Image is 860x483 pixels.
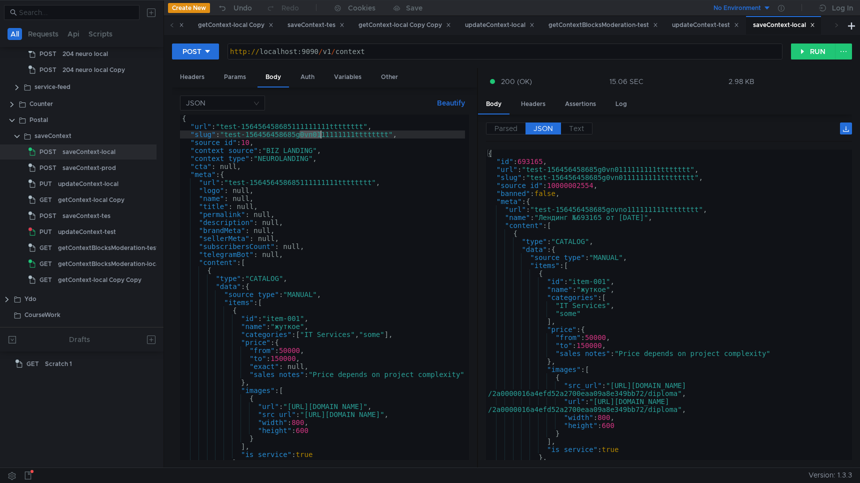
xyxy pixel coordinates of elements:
div: Redo [281,2,299,14]
div: 15.06 SEC [609,77,643,86]
div: No Environment [713,3,761,13]
span: GET [39,272,52,287]
span: POST [39,46,56,61]
span: POST [39,144,56,159]
div: 204 neuro local Copy [62,62,125,77]
div: Scratch 1 [45,356,72,371]
div: saveContext [34,128,71,143]
div: CourseWork [24,307,60,322]
span: POST [39,62,56,77]
div: Log In [832,2,853,14]
div: Variables [326,68,369,86]
div: Params [216,68,254,86]
span: GET [39,240,52,255]
div: Headers [172,68,212,86]
button: RUN [791,43,835,59]
span: PUT [39,224,52,239]
div: Postal [29,112,48,127]
div: saveContext-tes [62,208,110,223]
span: JSON [533,124,553,133]
div: saveContext-tes [287,20,344,30]
div: saveContext-local [62,144,115,159]
button: Create New [168,3,210,13]
div: getContext-local Copy [58,192,124,207]
div: saveContext-local [753,20,815,30]
div: getContextBlocksModeration-test [58,240,158,255]
span: GET [39,192,52,207]
div: saveContext-prod [62,160,116,175]
button: Scripts [85,28,115,40]
div: Assertions [557,95,604,113]
div: getContext-local Copy Copy [58,272,141,287]
div: updateContext-test [58,224,116,239]
div: Counter [29,96,53,111]
span: Parsed [494,124,517,133]
span: GET [39,256,52,271]
span: GET [26,356,39,371]
div: getContext-local Copy Copy [358,20,451,30]
div: getContextBlocksModeration-test [548,20,658,30]
button: Undo [210,0,259,15]
button: Beautify [433,97,469,109]
div: Auth [292,68,322,86]
input: Search... [19,7,133,18]
div: getContextBlocksModeration-local [58,256,161,271]
button: Api [64,28,82,40]
div: updateContext-local [465,20,534,30]
div: Drafts [69,333,90,345]
div: Log [607,95,635,113]
button: Redo [259,0,306,15]
div: service-feed [34,79,70,94]
div: updateContext-test [672,20,739,30]
div: updateContext-local [58,176,118,191]
span: 200 (OK) [501,76,532,87]
div: Save [406,4,422,11]
span: Text [569,124,584,133]
div: Cookies [348,2,375,14]
div: 2.98 KB [728,77,754,86]
div: Undo [233,2,252,14]
div: Body [478,95,509,114]
span: POST [39,160,56,175]
div: getContext-local Copy [198,20,273,30]
button: POST [172,43,219,59]
div: Headers [513,95,553,113]
button: All [7,28,22,40]
span: PUT [39,176,52,191]
div: POST [182,46,201,57]
div: Ydo [24,291,36,306]
div: Other [373,68,406,86]
button: Requests [25,28,61,40]
div: 204 neuro local [62,46,108,61]
span: Version: 1.3.3 [808,468,852,482]
span: POST [39,208,56,223]
div: Body [257,68,289,87]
